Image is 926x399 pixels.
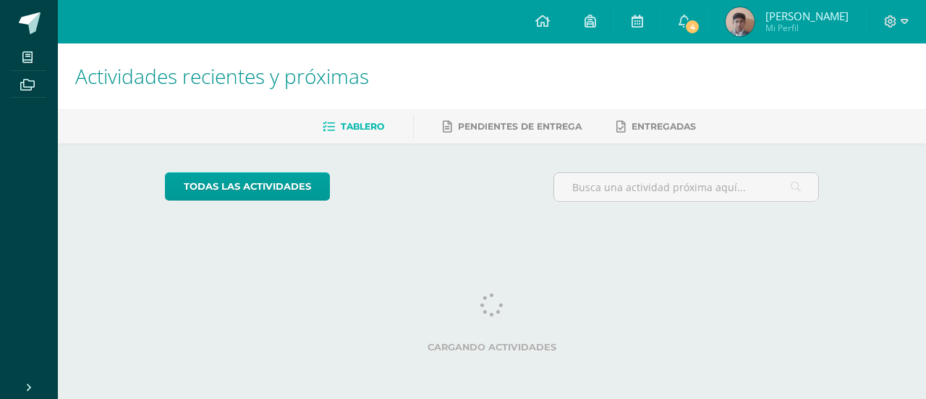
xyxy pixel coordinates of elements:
span: Pendientes de entrega [458,121,582,132]
img: 946dd18922e63a2350e6f3cd199b2dab.png [726,7,755,36]
a: todas las Actividades [165,172,330,201]
span: Mi Perfil [765,22,849,34]
a: Entregadas [616,115,696,138]
span: [PERSON_NAME] [765,9,849,23]
label: Cargando actividades [165,342,820,353]
a: Tablero [323,115,384,138]
span: 4 [684,19,700,35]
span: Actividades recientes y próximas [75,62,369,90]
span: Tablero [341,121,384,132]
span: Entregadas [632,121,696,132]
input: Busca una actividad próxima aquí... [554,173,819,201]
a: Pendientes de entrega [443,115,582,138]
